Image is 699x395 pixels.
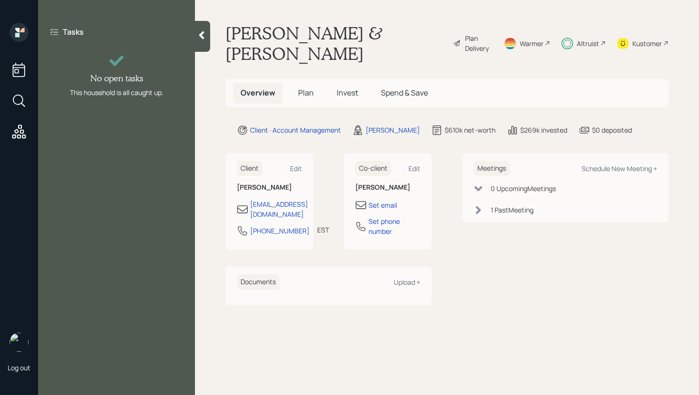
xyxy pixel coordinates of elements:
[632,39,662,48] div: Kustomer
[369,216,420,236] div: Set phone number
[369,200,397,210] div: Set email
[337,87,358,98] span: Invest
[237,161,262,176] h6: Client
[225,23,446,64] h1: [PERSON_NAME] & [PERSON_NAME]
[491,183,556,193] div: 0 Upcoming Meeting s
[381,87,428,98] span: Spend & Save
[491,205,534,215] div: 1 Past Meeting
[465,33,492,53] div: Plan Delivery
[394,278,420,287] div: Upload +
[10,333,29,352] img: retirable_logo.png
[445,125,495,135] div: $610k net-worth
[290,164,302,173] div: Edit
[355,161,391,176] h6: Co-client
[70,87,164,97] div: This household is all caught up.
[237,183,302,192] h6: [PERSON_NAME]
[577,39,599,48] div: Altruist
[408,164,420,173] div: Edit
[520,39,544,48] div: Warmer
[250,199,308,219] div: [EMAIL_ADDRESS][DOMAIN_NAME]
[250,226,310,236] div: [PHONE_NUMBER]
[8,363,30,372] div: Log out
[355,183,420,192] h6: [PERSON_NAME]
[298,87,314,98] span: Plan
[317,225,329,235] div: EST
[366,125,420,135] div: [PERSON_NAME]
[90,73,143,84] h4: No open tasks
[592,125,632,135] div: $0 deposited
[250,125,341,135] div: Client · Account Management
[582,164,657,173] div: Schedule New Meeting +
[520,125,567,135] div: $269k invested
[474,161,510,176] h6: Meetings
[237,274,280,290] h6: Documents
[63,27,84,37] label: Tasks
[241,87,275,98] span: Overview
